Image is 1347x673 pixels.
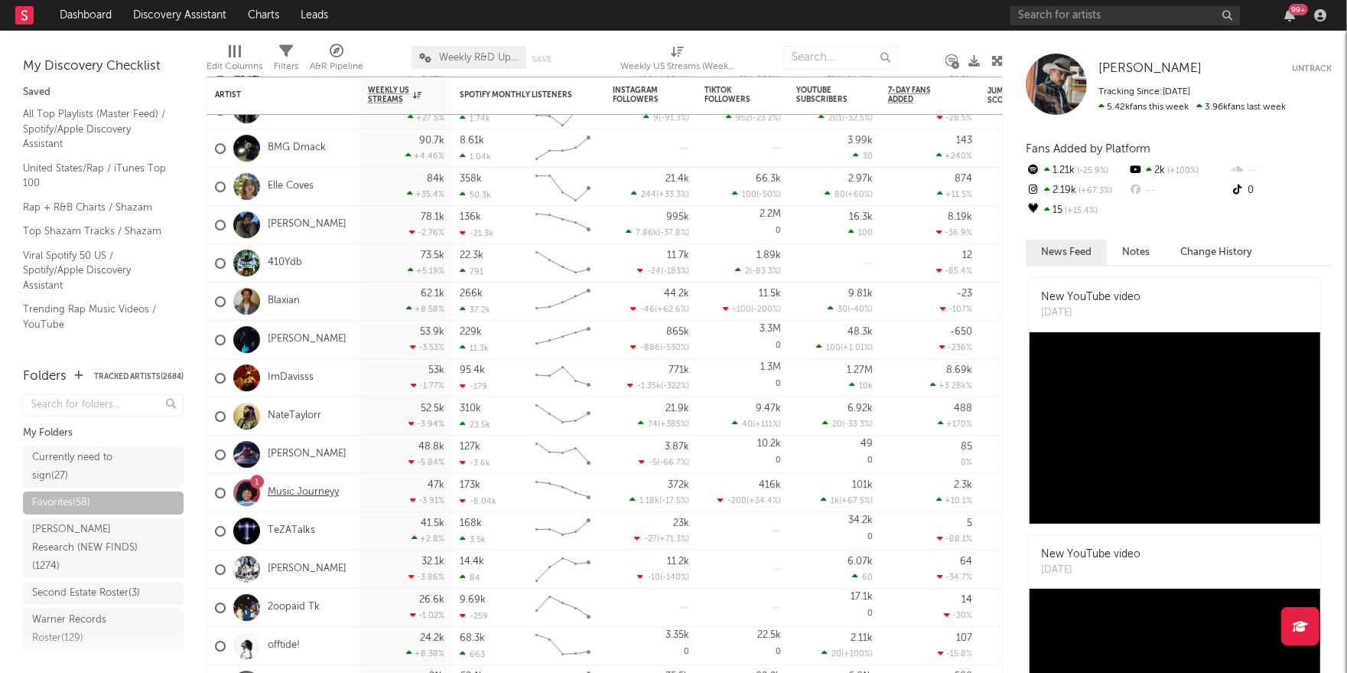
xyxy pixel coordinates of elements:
[936,227,972,237] div: -36.9 %
[215,90,330,100] div: Artist
[529,283,597,321] svg: Chart title
[1041,289,1140,305] div: New YouTube video
[626,227,689,237] div: ( )
[961,459,972,467] div: 0 %
[439,53,519,63] span: Weekly R&D Updates
[723,304,781,314] div: ( )
[967,518,972,528] div: 5
[816,342,873,352] div: ( )
[23,582,184,605] a: Second Estate Roster(3)
[745,267,750,276] span: 2
[850,305,870,314] span: -40 %
[23,518,184,578] a: [PERSON_NAME] Research (NEW FINDS)(1274)
[268,333,347,346] a: [PERSON_NAME]
[268,295,300,308] a: Blaxian
[460,534,486,544] div: 3.5k
[630,495,689,505] div: ( )
[460,557,484,567] div: 14.4k
[1076,187,1112,195] span: +67.3 %
[940,304,972,314] div: -107 %
[268,218,347,231] a: [PERSON_NAME]
[94,373,184,381] button: Tracked Artists(2684)
[1041,547,1140,563] div: New YouTube video
[859,382,873,390] span: 10k
[460,496,496,506] div: -8.04k
[460,381,487,391] div: -179
[752,267,779,276] span: -83.3 %
[936,151,972,161] div: +240 %
[23,106,168,152] a: All Top Playlists (Master Feed) / Spotify/Apple Discovery Assistant
[939,342,972,352] div: -236 %
[268,142,326,155] a: BMG Dmack
[987,292,1049,311] div: 76.2
[653,114,659,123] span: 9
[639,497,659,505] span: 1.18k
[428,480,444,490] div: 47k
[630,304,689,314] div: ( )
[1026,201,1127,221] div: 15
[662,344,687,352] span: -530 %
[938,419,972,429] div: +170 %
[937,189,972,199] div: +11.5 %
[759,191,779,199] span: -50 %
[630,342,689,352] div: ( )
[858,229,873,237] span: 100
[421,289,444,299] div: 62.1k
[735,266,781,276] div: ( )
[736,114,750,123] span: 952
[848,403,873,413] div: 6.92k
[274,57,298,76] div: Filters
[460,152,491,162] div: 1.04k
[529,321,597,359] svg: Chart title
[1026,240,1107,265] button: News Feed
[418,442,444,452] div: 48.8k
[848,136,873,145] div: 3.99k
[948,212,972,222] div: 8.19k
[669,365,689,375] div: 771k
[268,486,339,499] a: Music.Journeyy
[936,266,972,276] div: -85.4 %
[930,381,972,390] div: +3.28k %
[268,639,300,652] a: offtide!
[268,256,302,270] a: 410Ydb
[838,305,848,314] span: 30
[828,304,873,314] div: ( )
[620,38,735,83] div: Weekly US Streams (Weekly US Streams)
[1098,62,1202,75] span: [PERSON_NAME]
[666,212,689,222] div: 995k
[704,359,781,397] div: 0
[427,174,444,184] div: 84k
[268,448,347,461] a: [PERSON_NAME]
[756,403,781,413] div: 9.47k
[647,573,660,582] span: -10
[460,480,480,490] div: 173k
[848,327,873,337] div: 48.3k
[23,368,67,386] div: Folders
[1098,103,1189,112] span: 5.42k fans this week
[637,572,689,582] div: ( )
[310,38,363,83] div: A&R Pipeline
[987,369,1049,387] div: 55.6
[636,229,658,237] span: 7.86k
[863,152,873,161] span: 30
[673,518,689,528] div: 23k
[640,305,655,314] span: -46
[420,327,444,337] div: 53.9k
[659,191,687,199] span: +33.3 %
[987,331,1049,349] div: 61.4
[660,229,687,237] span: -37.8 %
[634,534,689,544] div: ( )
[936,495,972,505] div: +10.1 %
[843,344,870,352] span: +1.01 %
[659,459,687,467] span: -66.7 %
[756,250,781,260] div: 1.89k
[407,189,444,199] div: +35.4 %
[668,480,689,490] div: 372k
[1026,161,1127,181] div: 1.21k
[529,244,597,283] svg: Chart title
[529,359,597,397] svg: Chart title
[529,474,597,512] svg: Chart title
[532,55,551,64] button: Save
[1010,6,1240,25] input: Search for artists
[411,381,444,390] div: -1.77 %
